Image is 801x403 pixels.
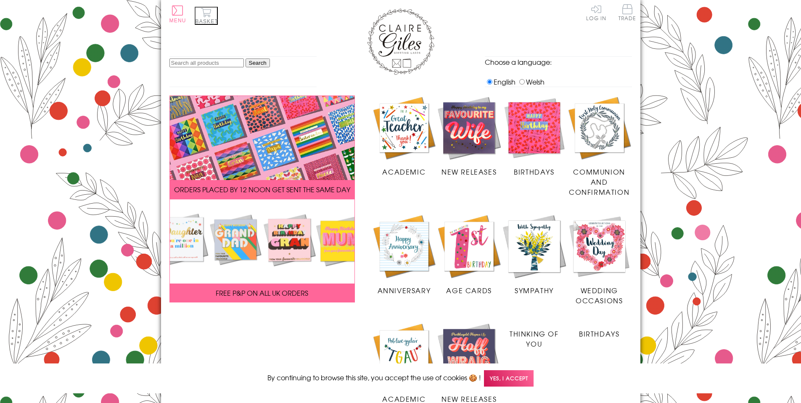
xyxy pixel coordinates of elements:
[372,95,437,177] a: Academic
[195,7,218,25] button: Basket
[485,77,515,87] label: English
[378,285,431,295] span: Anniversary
[436,214,502,295] a: Age Cards
[569,167,629,197] span: Communion and Confirmation
[436,95,502,177] a: New Releases
[586,4,606,21] a: Log In
[576,285,623,305] span: Wedding Occasions
[567,322,632,339] a: Birthdays
[519,79,525,85] input: Welsh
[619,4,636,22] a: Trade
[484,370,534,387] span: Yes, I accept
[514,167,554,177] span: Birthdays
[502,214,567,295] a: Sympathy
[579,329,619,339] span: Birthdays
[382,167,426,177] span: Academic
[502,322,567,349] a: Thinking of You
[485,57,632,67] p: Choose a language:
[515,285,554,295] span: Sympathy
[169,18,186,24] span: Menu
[169,58,244,67] input: Search all products
[372,214,437,295] a: Anniversary
[441,167,497,177] span: New Releases
[367,8,434,75] img: Claire Giles Greetings Cards
[487,79,492,85] input: English
[502,95,567,177] a: Birthdays
[174,184,350,194] span: ORDERS PLACED BY 12 NOON GET SENT THE SAME DAY
[246,58,270,67] input: Search
[619,4,636,21] span: Trade
[517,77,545,87] label: Welsh
[567,214,632,305] a: Wedding Occasions
[169,5,186,24] button: Menu
[510,329,559,349] span: Thinking of You
[567,95,632,197] a: Communion and Confirmation
[446,285,492,295] span: Age Cards
[216,288,308,298] span: FREE P&P ON ALL UK ORDERS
